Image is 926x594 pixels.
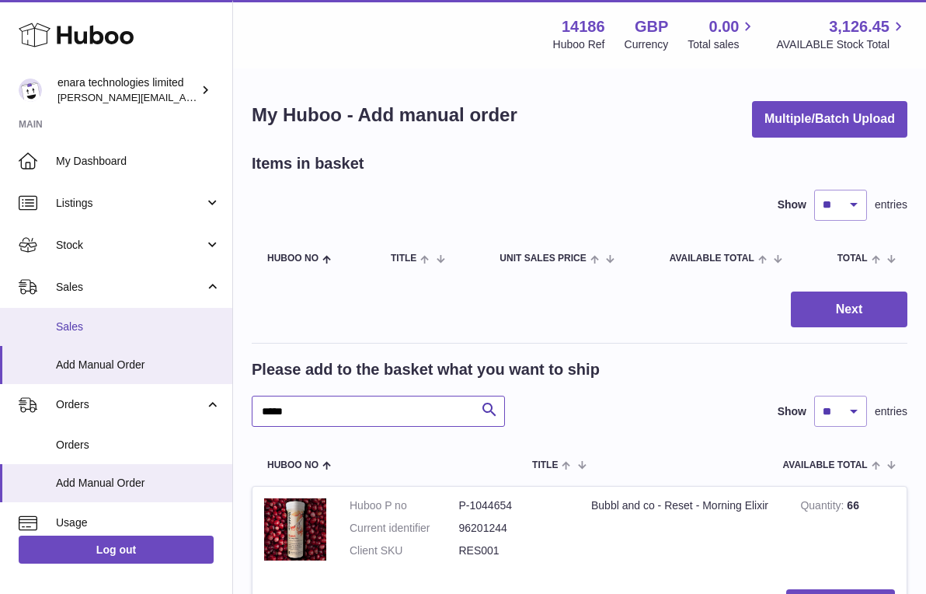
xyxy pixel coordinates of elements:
[688,37,757,52] span: Total sales
[56,358,221,372] span: Add Manual Order
[56,397,204,412] span: Orders
[688,16,757,52] a: 0.00 Total sales
[252,153,364,174] h2: Items in basket
[800,499,847,515] strong: Quantity
[19,79,42,102] img: Dee@enara.co
[267,253,319,264] span: Huboo no
[19,536,214,564] a: Log out
[562,16,605,37] strong: 14186
[670,253,754,264] span: AVAILABLE Total
[532,460,558,470] span: Title
[625,37,669,52] div: Currency
[875,404,907,419] span: entries
[56,438,221,452] span: Orders
[791,292,907,328] button: Next
[776,16,907,52] a: 3,126.45 AVAILABLE Stock Total
[57,91,312,103] span: [PERSON_NAME][EMAIL_ADDRESS][DOMAIN_NAME]
[459,521,569,536] dd: 96201244
[459,498,569,513] dd: P-1044654
[459,543,569,558] dd: RES001
[783,460,868,470] span: AVAILABLE Total
[56,515,221,530] span: Usage
[252,103,517,128] h1: My Huboo - Add manual order
[778,197,806,212] label: Show
[752,101,907,138] button: Multiple/Batch Upload
[553,37,605,52] div: Huboo Ref
[350,498,459,513] dt: Huboo P no
[56,238,204,253] span: Stock
[56,280,204,295] span: Sales
[56,154,221,169] span: My Dashboard
[56,196,204,211] span: Listings
[580,487,788,578] td: Bubbl and co - Reset - Morning Elixir
[788,487,907,578] td: 66
[252,359,600,380] h2: Please add to the basket what you want to ship
[829,16,889,37] span: 3,126.45
[709,16,740,37] span: 0.00
[350,521,459,536] dt: Current identifier
[391,253,416,264] span: Title
[635,16,668,37] strong: GBP
[837,253,868,264] span: Total
[264,498,326,561] img: Bubbl and co - Reset - Morning Elixir
[500,253,586,264] span: Unit Sales Price
[267,460,319,470] span: Huboo no
[56,476,221,491] span: Add Manual Order
[56,320,221,334] span: Sales
[778,404,806,419] label: Show
[57,75,197,105] div: enara technologies limited
[776,37,907,52] span: AVAILABLE Stock Total
[875,197,907,212] span: entries
[350,543,459,558] dt: Client SKU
